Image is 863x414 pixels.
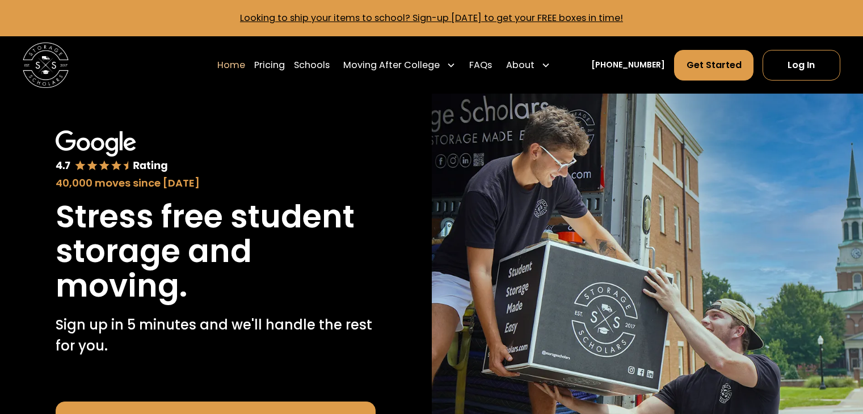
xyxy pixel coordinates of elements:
[506,58,534,72] div: About
[217,49,245,81] a: Home
[254,49,285,81] a: Pricing
[56,315,376,356] p: Sign up in 5 minutes and we'll handle the rest for you.
[294,49,330,81] a: Schools
[23,43,69,88] a: home
[502,49,555,81] div: About
[56,130,167,174] img: Google 4.7 star rating
[674,50,753,81] a: Get Started
[763,50,840,81] a: Log In
[56,200,376,303] h1: Stress free student storage and moving.
[23,43,69,88] img: Storage Scholars main logo
[343,58,440,72] div: Moving After College
[339,49,460,81] div: Moving After College
[591,59,665,71] a: [PHONE_NUMBER]
[240,11,623,24] a: Looking to ship your items to school? Sign-up [DATE] to get your FREE boxes in time!
[56,175,376,191] div: 40,000 moves since [DATE]
[469,49,492,81] a: FAQs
